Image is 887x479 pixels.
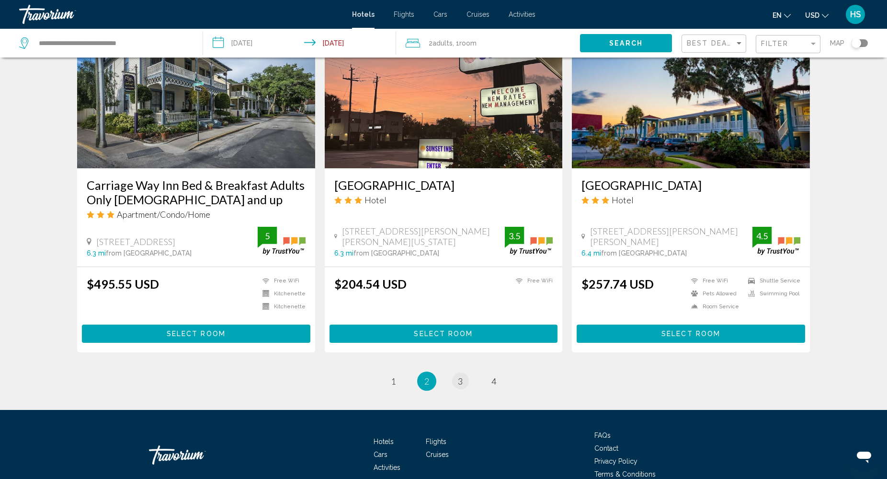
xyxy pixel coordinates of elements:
ins: $495.55 USD [87,277,159,291]
li: Kitchenette [258,290,306,298]
span: Hotel [364,195,387,205]
a: Select Room [577,327,805,338]
ul: Pagination [77,372,810,391]
span: from [GEOGRAPHIC_DATA] [601,249,687,257]
span: from [GEOGRAPHIC_DATA] [353,249,439,257]
a: [GEOGRAPHIC_DATA] [334,178,553,192]
img: Hotel image [572,15,810,168]
ins: $257.74 USD [581,277,654,291]
a: Select Room [330,327,558,338]
span: 2 [424,376,429,386]
span: en [773,12,782,19]
button: User Menu [843,4,868,24]
a: [GEOGRAPHIC_DATA] [581,178,800,192]
span: , 1 [453,36,477,50]
button: Select Room [577,325,805,342]
button: Travelers: 2 adults, 0 children [396,29,580,58]
a: Contact [594,444,618,452]
span: Apartment/Condo/Home [117,209,210,220]
img: trustyou-badge.svg [752,227,800,255]
img: trustyou-badge.svg [505,227,553,255]
li: Free WiFi [686,277,743,285]
button: Change language [773,8,791,22]
img: Hotel image [77,15,315,168]
button: Toggle map [844,39,868,47]
span: 3 [458,376,463,386]
li: Swimming Pool [743,290,800,298]
a: Cruises [466,11,489,18]
span: Best Deals [687,39,737,47]
span: HS [850,10,861,19]
span: Room [459,39,477,47]
span: Select Room [661,330,720,338]
span: [STREET_ADDRESS][PERSON_NAME][PERSON_NAME][US_STATE] [342,226,505,247]
a: Travorium [19,5,342,24]
button: Change currency [805,8,829,22]
a: FAQs [594,432,611,439]
a: Flights [394,11,414,18]
button: Filter [756,35,820,54]
span: Adults [432,39,453,47]
span: Filter [761,40,788,47]
span: 6.3 mi [87,249,106,257]
div: 3 star Apartment [87,209,306,220]
a: Terms & Conditions [594,470,656,478]
span: 2 [429,36,453,50]
a: Activities [509,11,535,18]
span: [STREET_ADDRESS][PERSON_NAME][PERSON_NAME] [590,226,752,247]
a: Hotels [352,11,375,18]
span: USD [805,12,819,19]
li: Pets Allowed [686,290,743,298]
button: Check-in date: Aug 29, 2025 Check-out date: Aug 31, 2025 [203,29,397,58]
span: Select Room [414,330,473,338]
span: from [GEOGRAPHIC_DATA] [106,249,192,257]
mat-select: Sort by [687,40,743,48]
button: Search [580,34,672,52]
a: Carriage Way Inn Bed & Breakfast Adults Only [DEMOGRAPHIC_DATA] and up [87,178,306,207]
span: Search [609,40,643,47]
button: Select Room [82,325,310,342]
div: 3 star Hotel [334,195,553,205]
a: Privacy Policy [594,457,637,465]
a: Cars [374,451,387,458]
li: Free WiFi [511,277,553,285]
a: Hotels [374,438,394,445]
span: 6.4 mi [581,249,601,257]
li: Shuttle Service [743,277,800,285]
span: [STREET_ADDRESS] [96,236,175,247]
img: Hotel image [325,15,563,168]
a: Flights [426,438,446,445]
a: Cars [433,11,447,18]
iframe: Button to launch messaging window [849,441,879,471]
div: 5 [258,230,277,242]
span: 1 [391,376,396,386]
button: Select Room [330,325,558,342]
li: Kitchenette [258,303,306,311]
span: Select Room [167,330,226,338]
span: Map [830,36,844,50]
div: 3.5 [505,230,524,242]
a: Cruises [426,451,449,458]
a: Travorium [149,441,245,469]
a: Activities [374,464,400,471]
span: 6.3 mi [334,249,353,257]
